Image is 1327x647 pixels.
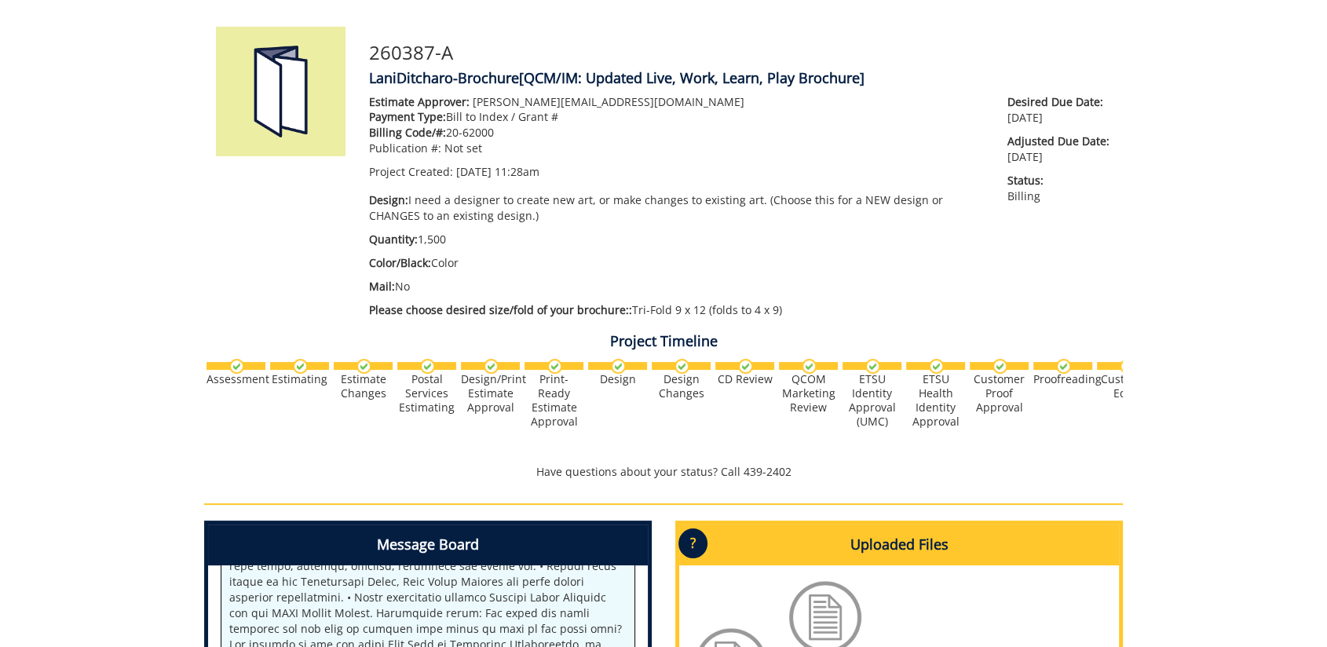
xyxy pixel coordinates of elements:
img: checkmark [929,359,944,374]
div: ETSU Identity Approval (UMC) [843,372,901,429]
span: Quantity: [369,232,418,247]
p: Color [369,255,984,271]
img: checkmark [674,359,689,374]
p: Have questions about your status? Call 439-2402 [204,464,1123,480]
span: [QCM/IM: Updated Live, Work, Learn, Play Brochure] [519,68,865,87]
span: Project Created: [369,164,453,179]
span: Not set [444,141,482,155]
p: No [369,279,984,294]
span: Status: [1007,173,1111,188]
img: checkmark [484,359,499,374]
img: checkmark [420,359,435,374]
img: checkmark [1056,359,1071,374]
img: checkmark [229,359,244,374]
img: checkmark [293,359,308,374]
p: [DATE] [1007,133,1111,165]
div: CD Review [715,372,774,386]
img: checkmark [611,359,626,374]
span: Please choose desired size/fold of your brochure:: [369,302,632,317]
div: Postal Services Estimating [397,372,456,415]
p: 20-62000 [369,125,984,141]
h3: 260387-A [369,42,1111,63]
p: Billing [1007,173,1111,204]
p: [PERSON_NAME][EMAIL_ADDRESS][DOMAIN_NAME] [369,94,984,110]
h4: Uploaded Files [679,525,1119,565]
p: 1,500 [369,232,984,247]
span: Design: [369,192,408,207]
div: Print-Ready Estimate Approval [525,372,583,429]
h4: LaniDitcharo-Brochure [369,71,1111,86]
p: Bill to Index / Grant # [369,109,984,125]
img: checkmark [547,359,562,374]
img: checkmark [993,359,1007,374]
p: I need a designer to create new art, or make changes to existing art. (Choose this for a NEW desi... [369,192,984,224]
p: ? [678,528,707,558]
span: Desired Due Date: [1007,94,1111,110]
span: Estimate Approver: [369,94,470,109]
img: checkmark [356,359,371,374]
span: [DATE] 11:28am [456,164,539,179]
img: checkmark [1120,359,1135,374]
span: Mail: [369,279,395,294]
img: checkmark [865,359,880,374]
h4: Project Timeline [204,334,1123,349]
div: Estimating [270,372,329,386]
div: Assessment [207,372,265,386]
p: [DATE] [1007,94,1111,126]
img: checkmark [802,359,817,374]
div: Proofreading [1033,372,1092,386]
div: Estimate Changes [334,372,393,400]
p: Tri-Fold 9 x 12 (folds to 4 x 9) [369,302,984,318]
h4: Message Board [208,525,648,565]
div: Customer Proof Approval [970,372,1029,415]
span: Adjusted Due Date: [1007,133,1111,149]
img: checkmark [738,359,753,374]
div: Design Changes [652,372,711,400]
div: ETSU Health Identity Approval [906,372,965,429]
div: QCOM Marketing Review [779,372,838,415]
div: Customer Edits [1097,372,1156,400]
span: Payment Type: [369,109,446,124]
span: Publication #: [369,141,441,155]
img: Product featured image [216,27,345,156]
div: Design [588,372,647,386]
span: Billing Code/#: [369,125,446,140]
div: Design/Print Estimate Approval [461,372,520,415]
span: Color/Black: [369,255,431,270]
